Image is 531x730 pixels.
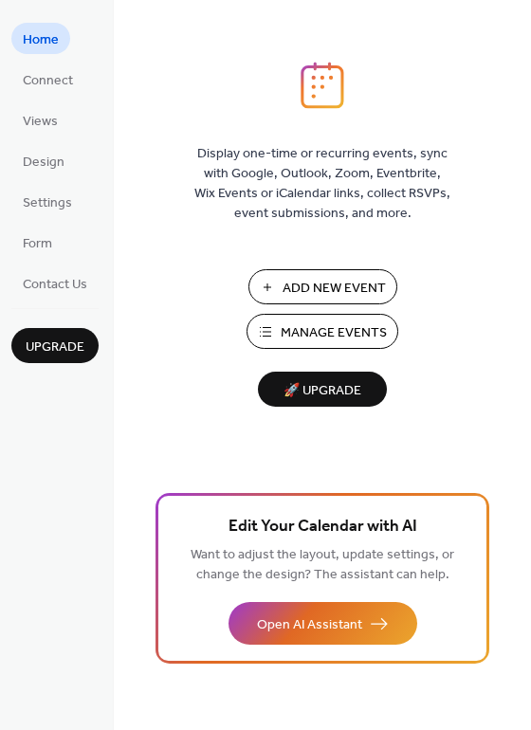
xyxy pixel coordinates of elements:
[11,64,84,95] a: Connect
[23,153,64,173] span: Design
[229,514,417,540] span: Edit Your Calendar with AI
[247,314,398,349] button: Manage Events
[11,328,99,363] button: Upgrade
[23,30,59,50] span: Home
[11,145,76,176] a: Design
[269,378,375,404] span: 🚀 Upgrade
[11,186,83,217] a: Settings
[23,234,52,254] span: Form
[301,62,344,109] img: logo_icon.svg
[11,227,64,258] a: Form
[281,323,387,343] span: Manage Events
[258,372,387,407] button: 🚀 Upgrade
[257,615,362,635] span: Open AI Assistant
[194,144,450,224] span: Display one-time or recurring events, sync with Google, Outlook, Zoom, Eventbrite, Wix Events or ...
[11,104,69,136] a: Views
[23,112,58,132] span: Views
[11,23,70,54] a: Home
[23,193,72,213] span: Settings
[11,267,99,299] a: Contact Us
[26,338,84,357] span: Upgrade
[248,269,397,304] button: Add New Event
[191,542,454,588] span: Want to adjust the layout, update settings, or change the design? The assistant can help.
[283,279,386,299] span: Add New Event
[23,275,87,295] span: Contact Us
[23,71,73,91] span: Connect
[229,602,417,645] button: Open AI Assistant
